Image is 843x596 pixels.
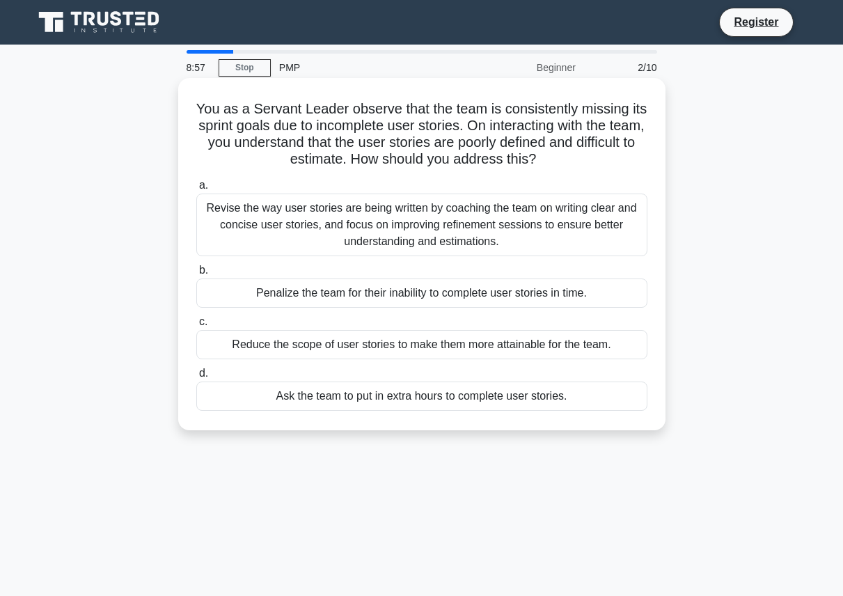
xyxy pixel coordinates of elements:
[195,100,649,168] h5: You as a Servant Leader observe that the team is consistently missing its sprint goals due to inc...
[196,279,647,308] div: Penalize the team for their inability to complete user stories in time.
[178,54,219,81] div: 8:57
[196,382,647,411] div: Ask the team to put in extra hours to complete user stories.
[219,59,271,77] a: Stop
[199,264,208,276] span: b.
[196,194,647,256] div: Revise the way user stories are being written by coaching the team on writing clear and concise u...
[271,54,462,81] div: PMP
[199,315,207,327] span: c.
[725,13,787,31] a: Register
[462,54,584,81] div: Beginner
[584,54,665,81] div: 2/10
[196,330,647,359] div: Reduce the scope of user stories to make them more attainable for the team.
[199,179,208,191] span: a.
[199,367,208,379] span: d.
